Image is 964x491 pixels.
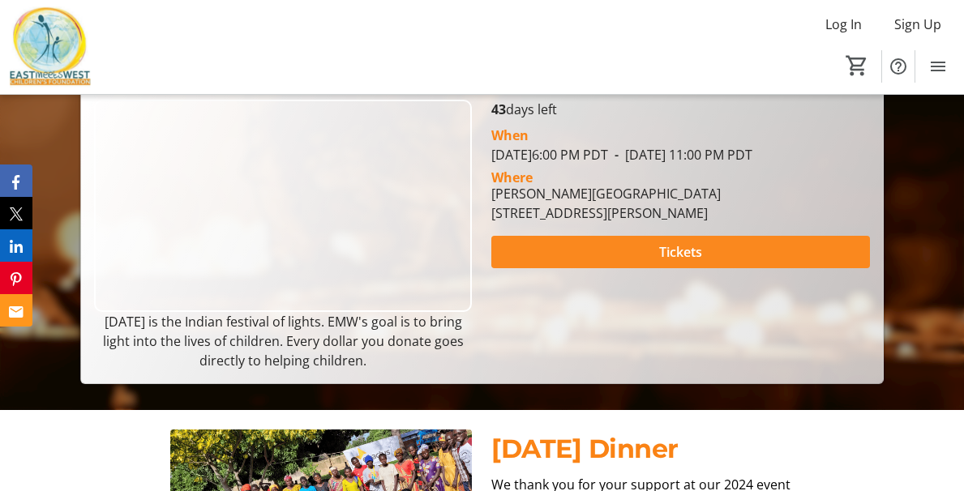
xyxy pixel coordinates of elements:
button: Menu [922,50,954,83]
button: Tickets [491,236,869,268]
button: Cart [842,51,872,80]
div: [STREET_ADDRESS][PERSON_NAME] [491,203,721,223]
div: When [491,126,529,145]
span: - [608,146,625,164]
button: Sign Up [881,11,954,37]
p: days left [491,100,869,119]
span: 43 [491,100,506,118]
img: East Meets West Children's Foundation's Logo [10,6,91,88]
p: [DATE] is the Indian festival of lights. EMW's goal is to bring light into the lives of children.... [94,312,472,370]
img: Campaign CTA Media Photo [94,100,472,312]
p: [DATE] Dinner [491,429,793,468]
span: Tickets [659,242,702,262]
div: Where [491,171,533,184]
button: Help [882,50,915,83]
span: Sign Up [894,15,941,34]
span: [DATE] 11:00 PM PDT [608,146,752,164]
span: Log In [825,15,862,34]
div: [PERSON_NAME][GEOGRAPHIC_DATA] [491,184,721,203]
button: Log In [812,11,875,37]
span: [DATE] 6:00 PM PDT [491,146,608,164]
